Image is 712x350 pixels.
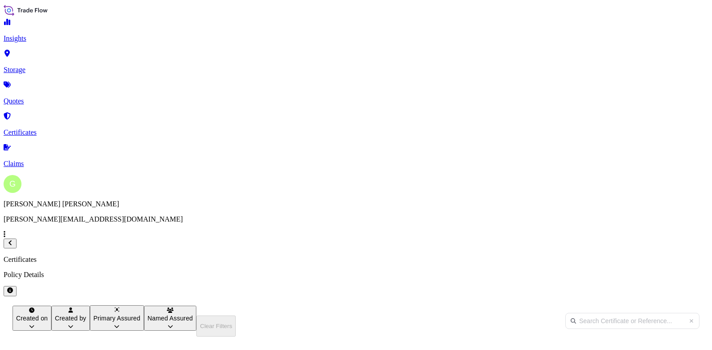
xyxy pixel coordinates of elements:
p: Insights [4,34,708,43]
button: Clear Filters [196,316,236,337]
p: Clear Filters [200,323,232,329]
p: Primary Assured [93,314,140,323]
a: Claims [4,145,708,168]
p: Created by [55,314,86,323]
p: Certificates [4,128,708,137]
p: [PERSON_NAME][EMAIL_ADDRESS][DOMAIN_NAME] [4,215,708,223]
button: distributor Filter options [90,305,144,331]
a: Storage [4,51,708,74]
button: cargoOwner Filter options [144,306,197,331]
p: Policy Details [4,271,708,279]
p: Created on [16,314,48,323]
input: Search Certificate or Reference... [565,313,699,329]
p: Claims [4,160,708,168]
a: Quotes [4,82,708,105]
span: G [9,179,16,188]
p: Quotes [4,97,708,105]
p: Storage [4,66,708,74]
p: [PERSON_NAME] [PERSON_NAME] [4,200,708,208]
a: Certificates [4,113,708,137]
p: Certificates [4,256,708,264]
button: createdBy Filter options [51,306,90,331]
p: Named Assured [148,314,193,323]
a: Insights [4,19,708,43]
button: createdOn Filter options [13,306,51,331]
